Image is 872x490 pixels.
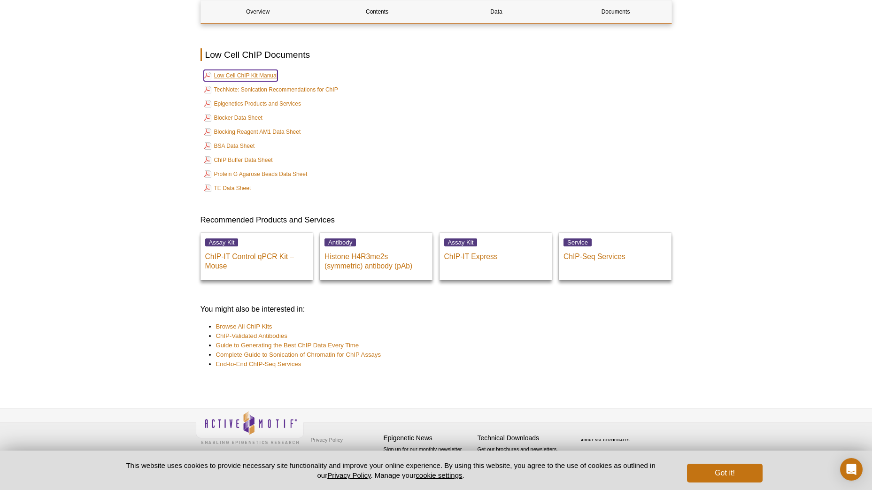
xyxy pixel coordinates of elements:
[571,425,642,445] table: Click to Verify - This site chose Symantec SSL for secure e-commerce and confidential communicati...
[309,447,358,461] a: Terms & Conditions
[204,183,251,194] a: TE Data Sheet
[563,238,592,246] span: Service
[204,70,278,81] a: Low Cell ChIP Kit Manual
[320,0,434,23] a: Contents
[384,434,473,442] h4: Epigenetic News
[581,438,630,442] a: ABOUT SSL CERTIFICATES
[201,233,313,280] a: Assay Kit ChIP-IT Control qPCR Kit – Mouse
[201,214,672,226] h3: Recommended Products and Services
[444,238,478,246] span: Assay Kit
[478,434,567,442] h4: Technical Downloads
[840,458,863,481] div: Open Intercom Messenger
[204,168,308,180] a: Protein G Agarose Beads Data Sheet
[440,0,554,23] a: Data
[201,304,672,315] h3: You might also be interested in:
[440,233,552,280] a: Assay Kit ChIP-IT Express
[320,233,432,280] a: Antibody Histone H4R3me2s (symmetric) antibody (pAb)
[110,460,672,480] p: This website uses cookies to provide necessary site functionality and improve your online experie...
[204,112,262,123] a: Blocker Data Sheet
[201,0,315,23] a: Overview
[563,247,667,261] p: ChIP-Seq Services
[216,341,359,350] a: Guide to Generating the Best ChIP Data Every Time
[216,350,381,360] a: Complete Guide to Sonication of Chromatin for ChIP Assays
[201,48,672,61] h2: Low Cell ChIP Documents
[204,154,273,166] a: ChIP Buffer Data Sheet
[216,322,272,331] a: Browse All ChIP Kits
[478,445,567,469] p: Get our brochures and newsletters, or request them by mail.
[309,433,345,447] a: Privacy Policy
[204,98,301,109] a: Epigenetics Products and Services
[204,126,301,138] a: Blocking Reagent AM1 Data Sheet
[559,233,671,280] a: Service ChIP-Seq Services
[384,445,473,477] p: Sign up for our monthly newsletter highlighting recent publications in the field of epigenetics.
[416,471,462,479] button: cookie settings
[687,464,762,482] button: Got it!
[324,238,356,246] span: Antibody
[205,247,309,271] p: ChIP-IT Control qPCR Kit – Mouse
[216,360,301,369] a: End-to-End ChIP-Seq Services
[324,247,428,271] p: Histone H4R3me2s (symmetric) antibody (pAb)
[204,84,338,95] a: TechNote: Sonication Recommendations for ChIP
[205,238,239,246] span: Assay Kit
[216,331,287,341] a: ChIP-Validated Antibodies
[444,247,548,261] p: ChIP-IT Express
[204,140,255,152] a: BSA Data Sheet
[559,0,673,23] a: Documents
[196,408,304,446] img: Active Motif,
[327,471,370,479] a: Privacy Policy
